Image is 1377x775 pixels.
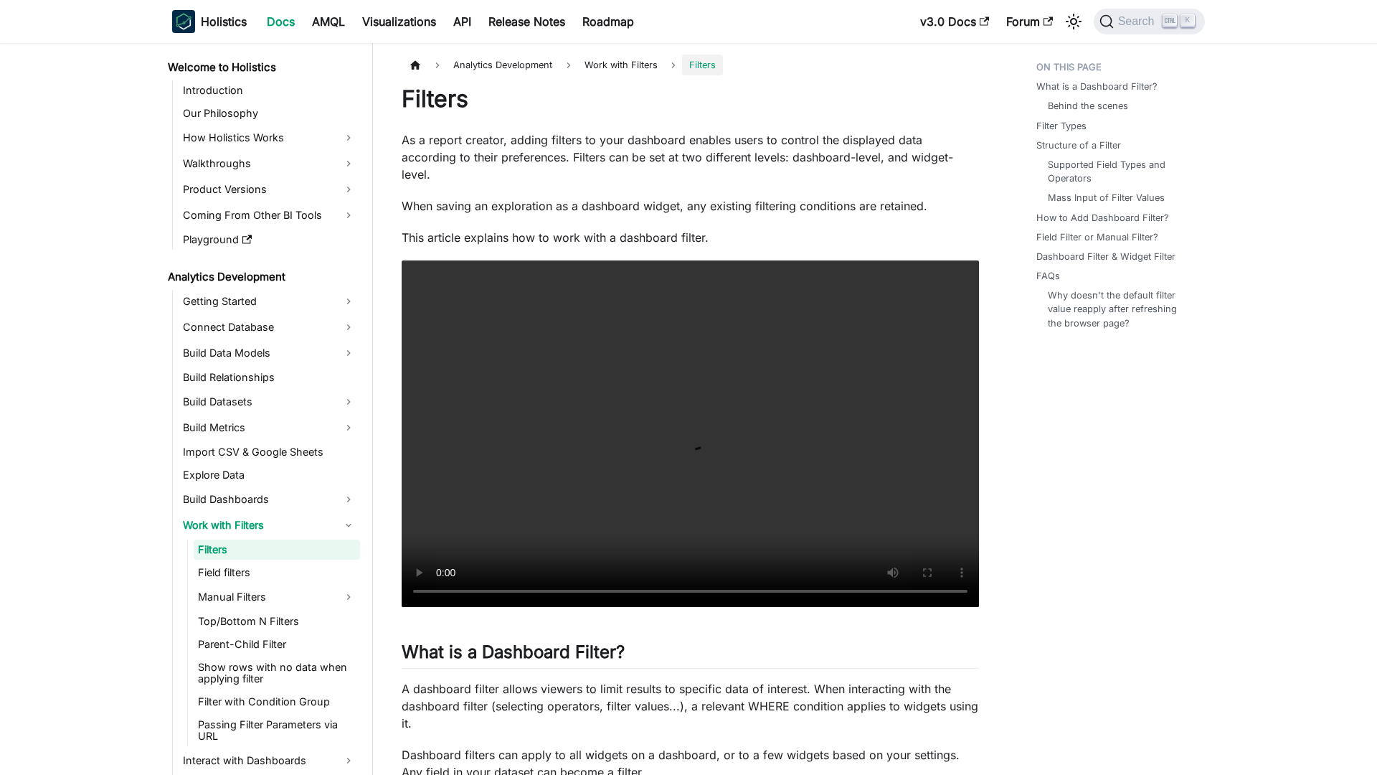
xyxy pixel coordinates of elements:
[577,55,665,75] span: Work with Filters
[179,103,360,123] a: Our Philosophy
[1036,250,1175,263] a: Dashboard Filter & Widget Filter
[194,657,360,689] a: Show rows with no data when applying filter
[164,267,360,287] a: Analytics Development
[179,367,360,387] a: Build Relationships
[1048,158,1191,185] a: Supported Field Types and Operators
[402,131,979,183] p: As a report creator, adding filters to your dashboard enables users to control the displayed data...
[480,10,574,33] a: Release Notes
[998,10,1061,33] a: Forum
[445,10,480,33] a: API
[164,57,360,77] a: Welcome to Holistics
[402,260,979,607] video: Your browser does not support embedding video, but you can .
[1036,211,1169,225] a: How to Add Dashboard Filter?
[402,85,979,113] h1: Filters
[179,488,360,511] a: Build Dashboards
[179,290,360,313] a: Getting Started
[354,10,445,33] a: Visualizations
[194,634,360,654] a: Parent-Child Filter
[158,43,373,775] nav: Docs sidebar
[1036,230,1158,244] a: Field Filter or Manual Filter?
[194,611,360,631] a: Top/Bottom N Filters
[179,126,360,149] a: How Holistics Works
[402,197,979,215] p: When saving an exploration as a dashboard widget, any existing filtering conditions are retained.
[1048,191,1165,205] a: Mass Input of Filter Values
[179,80,360,100] a: Introduction
[303,10,354,33] a: AMQL
[179,442,360,462] a: Import CSV & Google Sheets
[194,715,360,746] a: Passing Filter Parameters via URL
[1062,10,1085,33] button: Switch between dark and light mode (currently light mode)
[1114,15,1163,28] span: Search
[1036,138,1121,152] a: Structure of a Filter
[1048,99,1128,113] a: Behind the scenes
[179,316,360,339] a: Connect Database
[1036,269,1060,283] a: FAQs
[402,642,979,669] h2: What is a Dashboard Filter?
[201,13,247,30] b: Holistics
[194,540,360,560] a: Filters
[179,342,360,365] a: Build Data Models
[194,563,360,583] a: Field filters
[402,680,979,732] p: A dashboard filter allows viewers to limit results to specific data of interest. When interacting...
[194,586,360,609] a: Manual Filters
[179,178,360,201] a: Product Versions
[402,55,979,75] nav: Breadcrumbs
[179,749,360,772] a: Interact with Dashboards
[1180,14,1195,27] kbd: K
[179,230,360,250] a: Playground
[682,55,723,75] span: Filters
[172,10,195,33] img: Holistics
[446,55,559,75] span: Analytics Development
[1048,288,1191,330] a: Why doesn't the default filter value reapply after refreshing the browser page?
[912,10,998,33] a: v3.0 Docs
[402,55,429,75] a: Home page
[1094,9,1205,34] button: Search (Ctrl+K)
[574,10,643,33] a: Roadmap
[179,152,360,175] a: Walkthroughs
[1036,80,1158,93] a: What is a Dashboard Filter?
[179,465,360,485] a: Explore Data
[194,692,360,712] a: Filter with Condition Group
[1036,119,1087,133] a: Filter Types
[402,229,979,246] p: This article explains how to work with a dashboard filter.
[179,514,360,537] a: Work with Filters
[179,390,360,413] a: Build Datasets
[179,416,360,439] a: Build Metrics
[179,204,360,227] a: Coming From Other BI Tools
[172,10,247,33] a: HolisticsHolistics
[258,10,303,33] a: Docs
